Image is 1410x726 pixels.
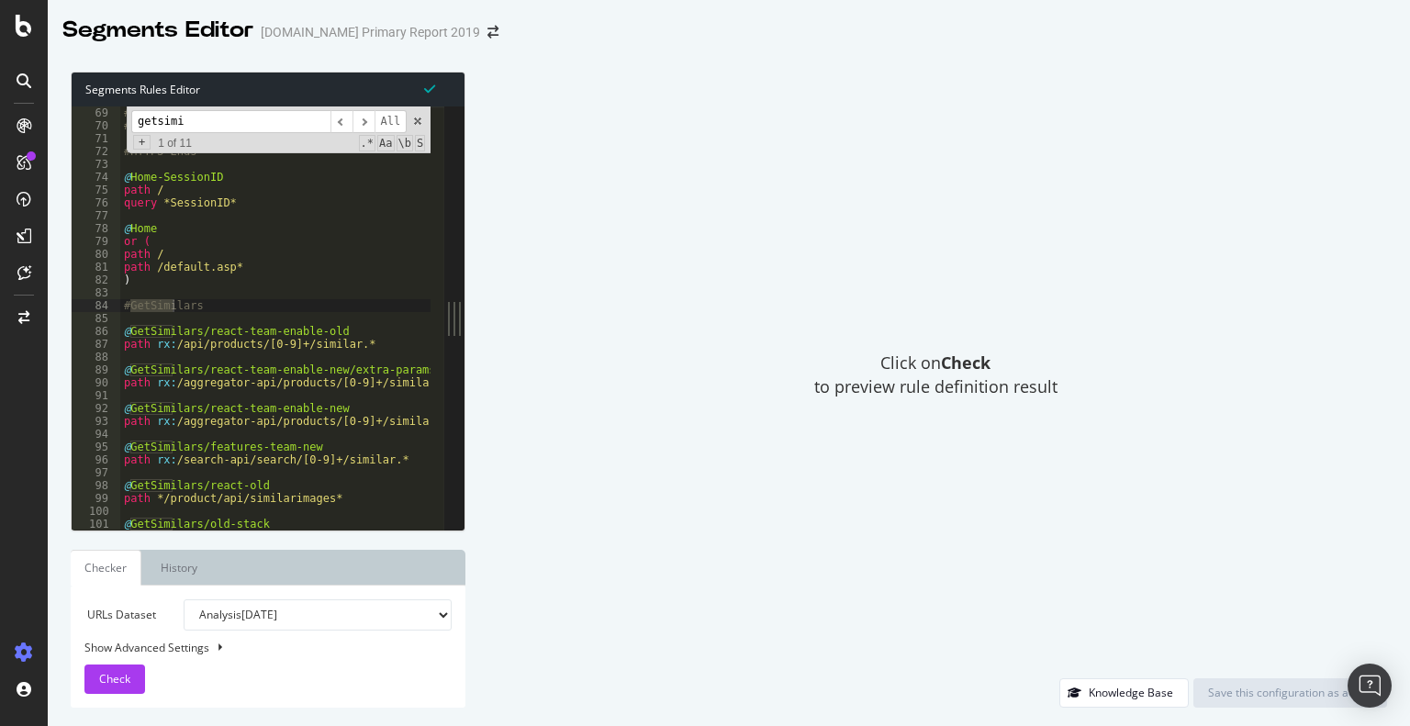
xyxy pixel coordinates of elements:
a: History [146,550,212,586]
div: Segments Editor [62,15,253,46]
span: Whole Word Search [397,135,413,151]
div: 87 [72,338,120,351]
div: 83 [72,286,120,299]
button: Knowledge Base [1059,678,1189,708]
div: 92 [72,402,120,415]
div: 81 [72,261,120,274]
div: 79 [72,235,120,248]
div: 70 [72,119,120,132]
div: 93 [72,415,120,428]
div: 74 [72,171,120,184]
div: 98 [72,479,120,492]
div: Knowledge Base [1089,685,1173,700]
button: Save this configuration as active [1193,678,1387,708]
span: Check [99,671,130,687]
div: 99 [72,492,120,505]
span: Syntax is valid [424,80,435,97]
span: Search In Selection [415,135,425,151]
span: RegExp Search [359,135,375,151]
div: 95 [72,441,120,453]
div: arrow-right-arrow-left [487,26,498,39]
a: Checker [71,550,141,586]
div: 101 [72,518,120,531]
div: 76 [72,196,120,209]
div: 100 [72,505,120,518]
div: Save this configuration as active [1208,685,1372,700]
label: URLs Dataset [71,599,170,631]
div: 77 [72,209,120,222]
div: 91 [72,389,120,402]
span: Click on to preview rule definition result [814,352,1057,398]
div: 69 [72,106,120,119]
div: 90 [72,376,120,389]
div: 94 [72,428,120,441]
div: 86 [72,325,120,338]
div: 71 [72,132,120,145]
div: 96 [72,453,120,466]
span: Alt-Enter [375,110,408,133]
button: Check [84,665,145,694]
div: 80 [72,248,120,261]
span: CaseSensitive Search [377,135,394,151]
div: 82 [72,274,120,286]
a: Knowledge Base [1059,685,1189,700]
div: 75 [72,184,120,196]
div: Show Advanced Settings [71,640,438,655]
strong: Check [941,352,990,374]
div: Open Intercom Messenger [1348,664,1392,708]
div: 97 [72,466,120,479]
div: 78 [72,222,120,235]
div: [DOMAIN_NAME] Primary Report 2019 [261,23,480,41]
span: ​ [352,110,375,133]
div: 72 [72,145,120,158]
span: 1 of 11 [151,137,199,150]
div: 84 [72,299,120,312]
div: 73 [72,158,120,171]
span: ​ [330,110,352,133]
div: Segments Rules Editor [72,73,464,106]
div: 85 [72,312,120,325]
span: Toggle Replace mode [133,135,151,150]
div: 88 [72,351,120,363]
div: 89 [72,363,120,376]
input: Search for [131,110,330,133]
